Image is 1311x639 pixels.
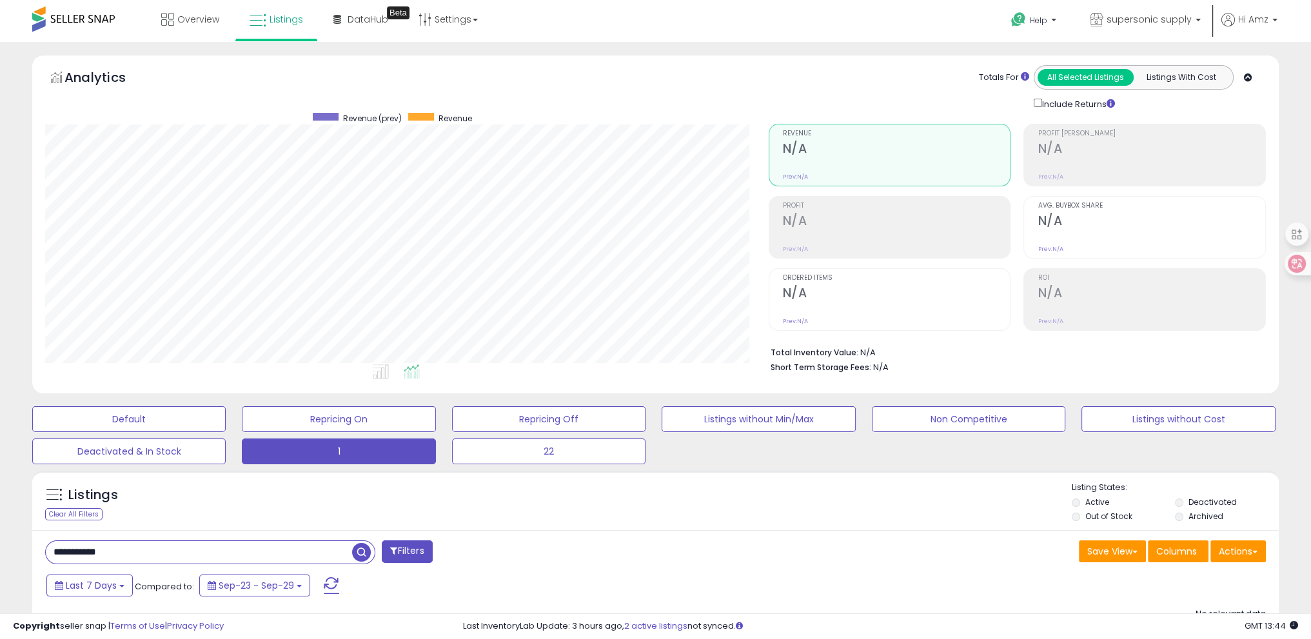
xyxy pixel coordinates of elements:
[463,620,1298,633] div: Last InventoryLab Update: 3 hours ago, not synced.
[219,579,294,592] span: Sep-23 - Sep-29
[135,580,194,593] span: Compared to:
[1010,12,1027,28] i: Get Help
[46,575,133,596] button: Last 7 Days
[783,275,1010,282] span: Ordered Items
[1188,496,1237,507] label: Deactivated
[452,438,646,464] button: 22
[873,361,889,373] span: N/A
[662,406,855,432] button: Listings without Min/Max
[1221,13,1277,42] a: Hi Amz
[1085,496,1109,507] label: Active
[1081,406,1275,432] button: Listings without Cost
[452,406,646,432] button: Repricing Off
[1038,317,1063,325] small: Prev: N/A
[1038,275,1265,282] span: ROI
[1196,608,1266,620] div: No relevant data
[1133,69,1229,86] button: Listings With Cost
[1038,286,1265,303] h2: N/A
[1210,540,1266,562] button: Actions
[382,540,432,563] button: Filters
[771,362,871,373] b: Short Term Storage Fees:
[1038,245,1063,253] small: Prev: N/A
[177,13,219,26] span: Overview
[32,438,226,464] button: Deactivated & In Stock
[1038,141,1265,159] h2: N/A
[45,508,103,520] div: Clear All Filters
[783,245,808,253] small: Prev: N/A
[1038,173,1063,181] small: Prev: N/A
[1038,202,1265,210] span: Avg. Buybox Share
[783,317,808,325] small: Prev: N/A
[13,620,224,633] div: seller snap | |
[1038,213,1265,231] h2: N/A
[199,575,310,596] button: Sep-23 - Sep-29
[1030,15,1047,26] span: Help
[771,347,858,358] b: Total Inventory Value:
[624,620,687,632] a: 2 active listings
[343,113,402,124] span: Revenue (prev)
[110,620,165,632] a: Terms of Use
[1085,511,1132,522] label: Out of Stock
[242,406,435,432] button: Repricing On
[64,68,151,90] h5: Analytics
[270,13,303,26] span: Listings
[1001,2,1069,42] a: Help
[783,173,808,181] small: Prev: N/A
[32,406,226,432] button: Default
[783,202,1010,210] span: Profit
[872,406,1065,432] button: Non Competitive
[387,6,409,19] div: Tooltip anchor
[1079,540,1146,562] button: Save View
[1188,511,1223,522] label: Archived
[1245,620,1298,632] span: 2025-10-7 13:44 GMT
[13,620,60,632] strong: Copyright
[1156,545,1197,558] span: Columns
[1038,69,1134,86] button: All Selected Listings
[68,486,118,504] h5: Listings
[783,213,1010,231] h2: N/A
[66,579,117,592] span: Last 7 Days
[167,620,224,632] a: Privacy Policy
[783,141,1010,159] h2: N/A
[783,286,1010,303] h2: N/A
[1024,96,1130,111] div: Include Returns
[783,130,1010,137] span: Revenue
[242,438,435,464] button: 1
[1238,13,1268,26] span: Hi Amz
[1072,482,1279,494] p: Listing States:
[348,13,388,26] span: DataHub
[1148,540,1208,562] button: Columns
[1107,13,1192,26] span: supersonic supply
[771,344,1256,359] li: N/A
[1038,130,1265,137] span: Profit [PERSON_NAME]
[979,72,1029,84] div: Totals For
[439,113,472,124] span: Revenue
